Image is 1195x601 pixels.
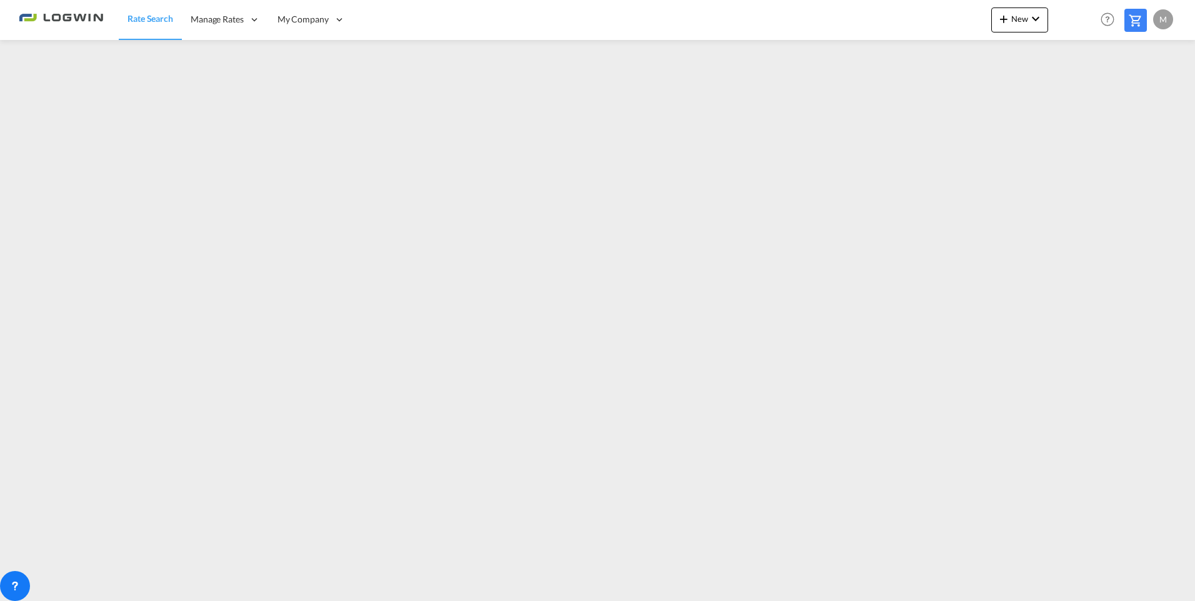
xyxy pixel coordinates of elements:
[191,13,244,26] span: Manage Rates
[996,14,1043,24] span: New
[1153,9,1173,29] div: M
[277,13,329,26] span: My Company
[127,13,173,24] span: Rate Search
[996,11,1011,26] md-icon: icon-plus 400-fg
[991,7,1048,32] button: icon-plus 400-fgNewicon-chevron-down
[19,6,103,34] img: 2761ae10d95411efa20a1f5e0282d2d7.png
[1097,9,1124,31] div: Help
[1028,11,1043,26] md-icon: icon-chevron-down
[1097,9,1118,30] span: Help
